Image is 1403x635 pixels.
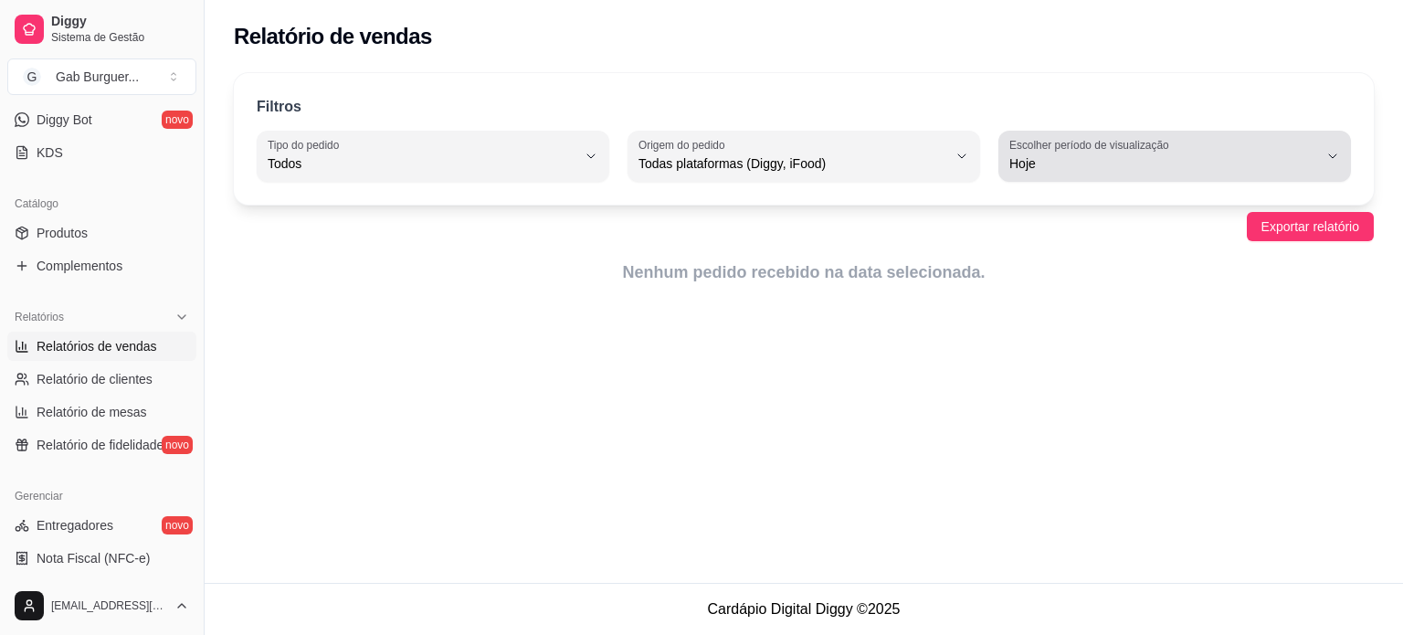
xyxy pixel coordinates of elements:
[37,516,113,534] span: Entregadores
[7,7,196,51] a: DiggySistema de Gestão
[205,583,1403,635] footer: Cardápio Digital Diggy © 2025
[1261,217,1359,237] span: Exportar relatório
[638,154,947,173] span: Todas plataformas (Diggy, iFood)
[7,138,196,167] a: KDS
[7,105,196,134] a: Diggy Botnovo
[638,137,731,153] label: Origem do pedido
[234,22,432,51] h2: Relatório de vendas
[7,332,196,361] a: Relatórios de vendas
[51,14,189,30] span: Diggy
[257,96,301,118] p: Filtros
[15,310,64,324] span: Relatórios
[37,370,153,388] span: Relatório de clientes
[37,436,164,454] span: Relatório de fidelidade
[37,224,88,242] span: Produtos
[51,30,189,45] span: Sistema de Gestão
[998,131,1351,182] button: Escolher período de visualizaçãoHoje
[23,68,41,86] span: G
[1009,137,1175,153] label: Escolher período de visualização
[234,259,1374,285] article: Nenhum pedido recebido na data selecionada.
[7,584,196,628] button: [EMAIL_ADDRESS][DOMAIN_NAME]
[37,549,150,567] span: Nota Fiscal (NFC-e)
[7,397,196,427] a: Relatório de mesas
[268,154,576,173] span: Todos
[37,143,63,162] span: KDS
[257,131,609,182] button: Tipo do pedidoTodos
[628,131,980,182] button: Origem do pedidoTodas plataformas (Diggy, iFood)
[7,544,196,573] a: Nota Fiscal (NFC-e)
[7,482,196,511] div: Gerenciar
[37,403,147,421] span: Relatório de mesas
[7,511,196,540] a: Entregadoresnovo
[7,189,196,218] div: Catálogo
[37,257,122,275] span: Complementos
[7,365,196,394] a: Relatório de clientes
[37,111,92,129] span: Diggy Bot
[7,251,196,280] a: Complementos
[37,337,157,355] span: Relatórios de vendas
[1009,154,1318,173] span: Hoje
[51,598,167,613] span: [EMAIL_ADDRESS][DOMAIN_NAME]
[268,137,345,153] label: Tipo do pedido
[7,218,196,248] a: Produtos
[56,68,139,86] div: Gab Burguer ...
[7,430,196,460] a: Relatório de fidelidadenovo
[1247,212,1374,241] button: Exportar relatório
[7,58,196,95] button: Select a team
